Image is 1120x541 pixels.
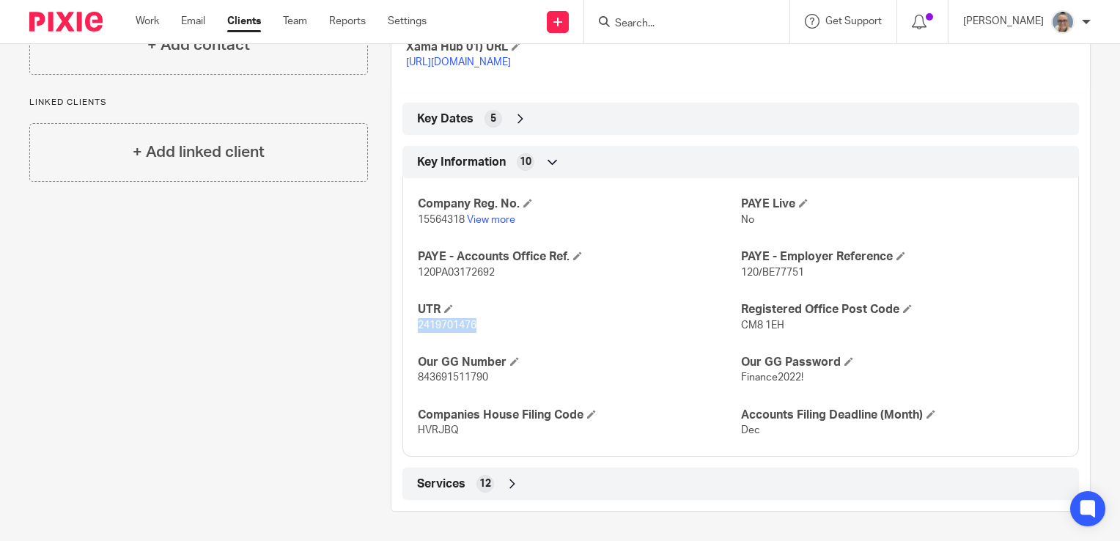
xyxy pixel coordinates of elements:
[963,14,1044,29] p: [PERSON_NAME]
[741,268,804,278] span: 120/BE77751
[418,372,488,383] span: 843691511790
[614,18,745,31] input: Search
[418,215,465,225] span: 15564318
[181,14,205,29] a: Email
[329,14,366,29] a: Reports
[479,476,491,491] span: 12
[133,141,265,163] h4: + Add linked client
[741,196,1064,212] h4: PAYE Live
[406,57,511,67] a: [URL][DOMAIN_NAME]
[741,425,760,435] span: Dec
[227,14,261,29] a: Clients
[1051,10,1075,34] img: Website%20Headshot.png
[388,14,427,29] a: Settings
[418,320,476,331] span: 2419701476
[417,476,465,492] span: Services
[417,111,474,127] span: Key Dates
[741,408,1064,423] h4: Accounts Filing Deadline (Month)
[520,155,531,169] span: 10
[418,355,740,370] h4: Our GG Number
[283,14,307,29] a: Team
[418,408,740,423] h4: Companies House Filing Code
[136,14,159,29] a: Work
[467,215,515,225] a: View more
[406,40,740,55] h4: Xama Hub 01) URL
[417,155,506,170] span: Key Information
[741,372,803,383] span: Finance2022!
[741,215,754,225] span: No
[418,196,740,212] h4: Company Reg. No.
[29,12,103,32] img: Pixie
[418,268,495,278] span: 120PA03172692
[741,302,1064,317] h4: Registered Office Post Code
[490,111,496,126] span: 5
[29,97,368,108] p: Linked clients
[147,34,250,56] h4: + Add contact
[741,355,1064,370] h4: Our GG Password
[825,16,882,26] span: Get Support
[418,249,740,265] h4: PAYE - Accounts Office Ref.
[741,320,784,331] span: CM8 1EH
[741,249,1064,265] h4: PAYE - Employer Reference
[418,302,740,317] h4: UTR
[418,425,459,435] span: HVRJBQ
